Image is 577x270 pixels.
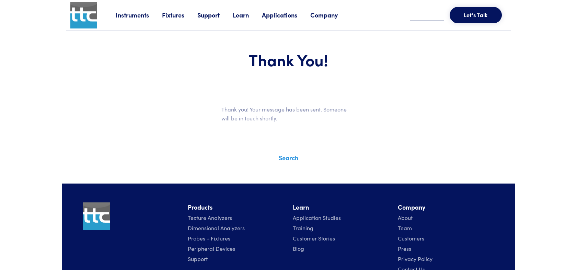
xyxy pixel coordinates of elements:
[293,224,313,232] a: Training
[293,214,341,221] a: Application Studies
[83,50,495,70] h1: Thank You!
[293,245,304,252] a: Blog
[188,245,235,252] a: Peripheral Devices
[262,11,310,19] a: Applications
[221,105,356,122] p: Thank you! Your message has been sent. Someone will be in touch shortly.
[398,255,432,262] a: Privacy Policy
[188,214,232,221] a: Texture Analyzers
[162,11,197,19] a: Fixtures
[70,2,97,28] img: ttc_logo_1x1_v1.0.png
[398,234,424,242] a: Customers
[188,234,230,242] a: Probes + Fixtures
[188,255,208,262] a: Support
[450,7,502,23] button: Let's Talk
[116,11,162,19] a: Instruments
[398,245,411,252] a: Press
[398,202,495,212] li: Company
[293,202,390,212] li: Learn
[398,224,412,232] a: Team
[83,202,110,230] img: ttc_logo_1x1_v1.0.png
[398,214,413,221] a: About
[293,234,335,242] a: Customer Stories
[188,224,245,232] a: Dimensional Analyzers
[233,11,262,19] a: Learn
[310,11,351,19] a: Company
[197,11,233,19] a: Support
[188,202,285,212] li: Products
[279,153,298,162] a: Search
